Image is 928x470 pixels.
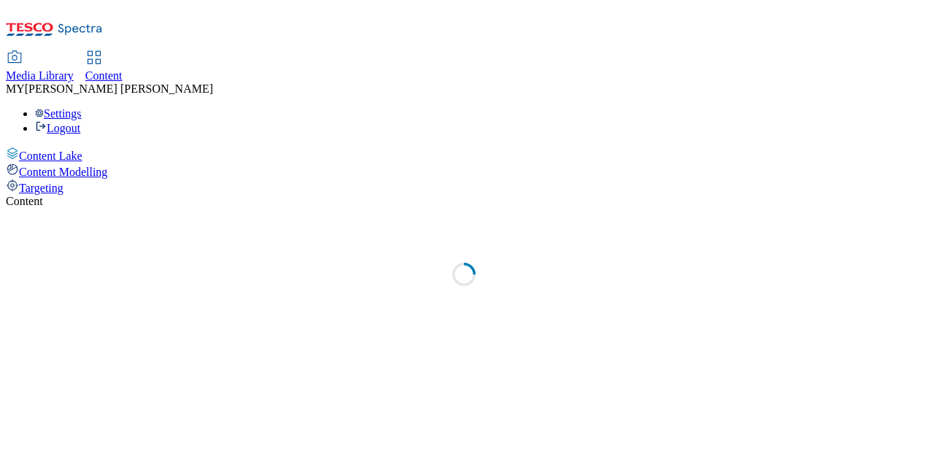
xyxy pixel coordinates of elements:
a: Settings [35,107,82,120]
span: MY [6,82,25,95]
span: Targeting [19,182,63,194]
span: Content Modelling [19,166,107,178]
a: Media Library [6,52,74,82]
span: Content Lake [19,150,82,162]
div: Content [6,195,922,208]
a: Targeting [6,179,922,195]
a: Content Modelling [6,163,922,179]
span: Media Library [6,69,74,82]
a: Content [85,52,123,82]
a: Logout [35,122,80,134]
span: Content [85,69,123,82]
span: [PERSON_NAME] [PERSON_NAME] [25,82,213,95]
a: Content Lake [6,147,922,163]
